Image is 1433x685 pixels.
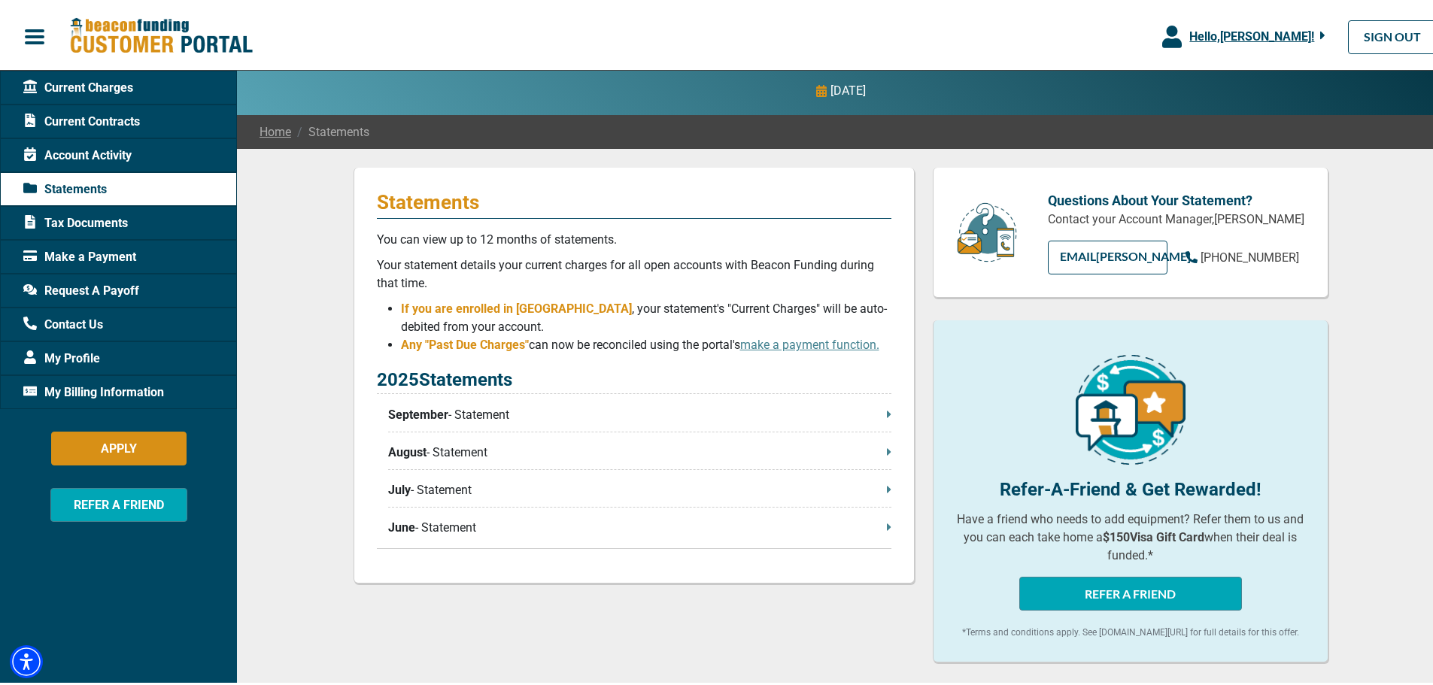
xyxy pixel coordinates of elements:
[1076,352,1186,462] img: refer-a-friend-icon.png
[1048,187,1305,208] p: Questions About Your Statement?
[23,76,133,94] span: Current Charges
[23,245,136,263] span: Make a Payment
[69,14,253,53] img: Beacon Funding Customer Portal Logo
[388,478,411,496] span: July
[1048,238,1167,271] a: EMAIL[PERSON_NAME]
[23,279,139,297] span: Request A Payoff
[377,363,891,391] p: 2025 Statements
[956,473,1305,500] p: Refer-A-Friend & Get Rewarded!
[388,403,891,421] p: - Statement
[388,441,427,459] span: August
[1103,527,1204,541] b: $150 Visa Gift Card
[388,403,448,421] span: September
[401,299,632,313] span: If you are enrolled in [GEOGRAPHIC_DATA]
[830,79,866,97] p: [DATE]
[953,199,1021,261] img: customer-service.png
[23,177,107,195] span: Statements
[401,299,887,331] span: , your statement's "Current Charges" will be auto-debited from your account.
[23,144,132,162] span: Account Activity
[1186,246,1299,264] a: [PHONE_NUMBER]
[956,623,1305,636] p: *Terms and conditions apply. See [DOMAIN_NAME][URL] for full details for this offer.
[23,110,140,128] span: Current Contracts
[23,211,128,229] span: Tax Documents
[740,335,879,349] a: make a payment function.
[51,429,187,462] button: APPLY
[50,485,187,519] button: REFER A FRIEND
[291,120,369,138] span: Statements
[1201,247,1299,262] span: [PHONE_NUMBER]
[377,187,891,211] p: Statements
[401,335,529,349] span: Any "Past Due Charges"
[956,508,1305,562] p: Have a friend who needs to add equipment? Refer them to us and you can each take home a when thei...
[388,478,891,496] p: - Statement
[10,642,43,675] div: Accessibility Menu
[23,347,100,365] span: My Profile
[1048,208,1305,226] p: Contact your Account Manager, [PERSON_NAME]
[529,335,879,349] span: can now be reconciled using the portal's
[23,380,164,399] span: My Billing Information
[388,441,891,459] p: - Statement
[23,313,103,331] span: Contact Us
[377,228,891,246] p: You can view up to 12 months of statements.
[388,516,415,534] span: June
[388,516,891,534] p: - Statement
[260,120,291,138] a: Home
[1019,574,1242,608] button: REFER A FRIEND
[377,253,891,289] p: Your statement details your current charges for all open accounts with Beacon Funding during that...
[1189,26,1314,41] span: Hello, [PERSON_NAME] !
